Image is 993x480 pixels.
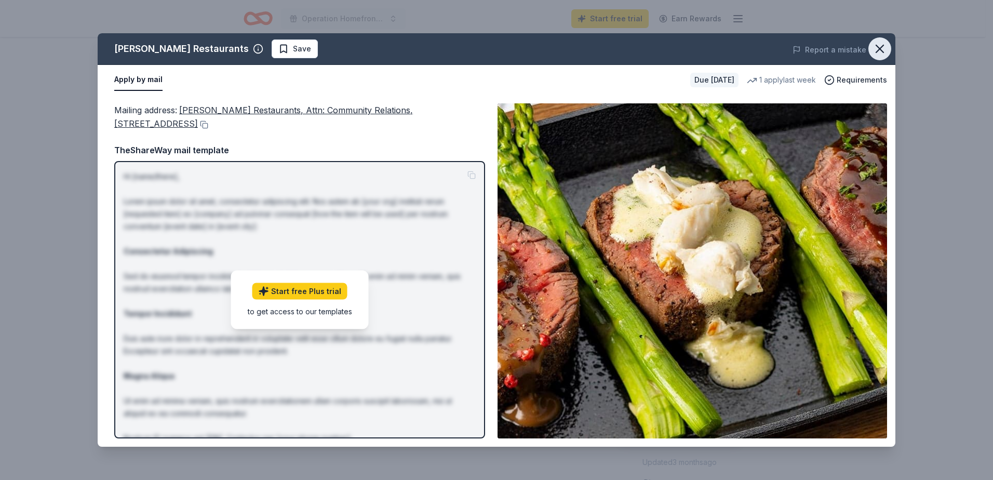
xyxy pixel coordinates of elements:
div: to get access to our templates [248,306,352,317]
a: Start free Plus trial [252,283,347,300]
div: [PERSON_NAME] Restaurants [114,41,249,57]
strong: Magna Aliqua [124,371,175,380]
div: Due [DATE] [690,73,739,87]
strong: Tempor Incididunt [124,309,192,318]
img: Image for Perry's Restaurants [498,103,887,438]
button: Save [272,39,318,58]
div: TheShareWay mail template [114,143,485,157]
span: Requirements [837,74,887,86]
span: [PERSON_NAME] Restaurants, Attn: Community Relations, [STREET_ADDRESS] [114,105,413,129]
button: Report a mistake [793,44,866,56]
div: Mailing address : [114,103,485,131]
button: Requirements [824,74,887,86]
span: Save [293,43,311,55]
button: Apply by mail [114,69,163,91]
strong: Consectetur Adipiscing [124,247,213,256]
div: 1 apply last week [747,74,816,86]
